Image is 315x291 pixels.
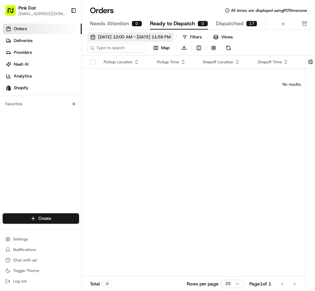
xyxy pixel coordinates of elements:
span: Deliveries [14,38,32,44]
div: We're available if you need us! [30,69,90,74]
div: Pickup Location [104,59,146,65]
div: Page 1 of 1 [249,281,271,287]
span: Toggle Theme [13,268,39,273]
button: Refresh [224,43,233,52]
span: Nash AI [14,61,29,67]
div: 📗 [7,147,12,153]
div: Filters [190,34,202,40]
img: 1736555255976-a54dd68f-1ca7-489b-9aae-adbdc363a1c4 [13,120,18,125]
div: Past conversations [7,85,44,91]
span: Chat with us! [13,258,37,263]
img: 1736555255976-a54dd68f-1ca7-489b-9aae-adbdc363a1c4 [7,63,18,74]
button: Settings [3,235,79,244]
button: Start new chat [112,65,119,73]
p: Rows per page [187,281,219,287]
a: 💻API Documentation [53,144,108,156]
div: Pickup Time [157,59,192,65]
span: Orders [14,26,27,32]
div: Dropoff Time [258,59,295,65]
button: Toggle Theme [3,266,79,275]
span: Create [38,216,51,221]
div: 17 [246,21,257,27]
span: Map [161,45,170,51]
button: Pink Dot[EMAIL_ADDRESS][DOMAIN_NAME] [3,3,68,18]
button: [EMAIL_ADDRESS][DOMAIN_NAME] [18,11,65,16]
img: 8571987876998_91fb9ceb93ad5c398215_72.jpg [14,63,26,74]
span: [DATE] [75,102,88,107]
div: 0 [102,280,112,287]
div: Dropoff Location [203,59,247,65]
button: Pink Dot [18,5,36,11]
img: Nash [7,7,20,20]
span: • [71,119,73,125]
img: Shopify logo [6,85,11,91]
a: Powered byPylon [46,162,79,168]
div: 💻 [55,147,61,153]
img: Wisdom Oko [7,113,17,126]
a: 📗Knowledge Base [4,144,53,156]
img: 1736555255976-a54dd68f-1ca7-489b-9aae-adbdc363a1c4 [13,102,18,107]
a: Deliveries [3,35,82,46]
span: • [71,102,73,107]
button: Create [3,213,79,224]
span: Wisdom [PERSON_NAME] [20,102,70,107]
input: Clear [17,42,108,49]
a: Shopify [3,83,82,93]
div: 0 [132,21,142,27]
span: [DATE] [75,119,88,125]
button: Map [149,44,174,52]
button: Filters [179,32,205,42]
img: Wisdom Oko [7,95,17,108]
span: Pylon [65,163,79,168]
span: Needs Attention [90,20,129,28]
span: [DATE] 12:00 AM - [DATE] 11:59 PM [98,34,171,40]
span: Knowledge Base [13,147,50,153]
button: Chat with us! [3,256,79,265]
span: Analytics [14,73,32,79]
h1: Orders [90,5,114,16]
span: Views [221,34,233,40]
input: Type to search [87,43,146,52]
div: 0 [198,21,208,27]
span: Providers [14,50,32,55]
span: Shopify [14,85,29,91]
span: Log out [13,279,27,284]
a: Providers [3,47,82,58]
span: Ready to Dispatch [150,20,195,28]
a: Analytics [3,71,82,81]
p: Welcome 👋 [7,26,119,37]
a: Orders [3,24,82,34]
button: Notifications [3,245,79,254]
button: [DATE] 12:00 AM - [DATE] 11:59 PM [87,32,174,42]
span: Settings [13,237,28,242]
span: All times are displayed using PDT timezone [231,8,307,13]
span: Wisdom [PERSON_NAME] [20,119,70,125]
div: Total [90,280,112,287]
button: Views [210,32,236,42]
button: Log out [3,277,79,286]
span: Dispatched [216,20,243,28]
button: See all [102,84,119,92]
span: Notifications [13,247,36,252]
div: Start new chat [30,63,108,69]
span: API Documentation [62,147,105,153]
a: Nash AI [3,59,82,70]
div: Favorites [3,99,79,109]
